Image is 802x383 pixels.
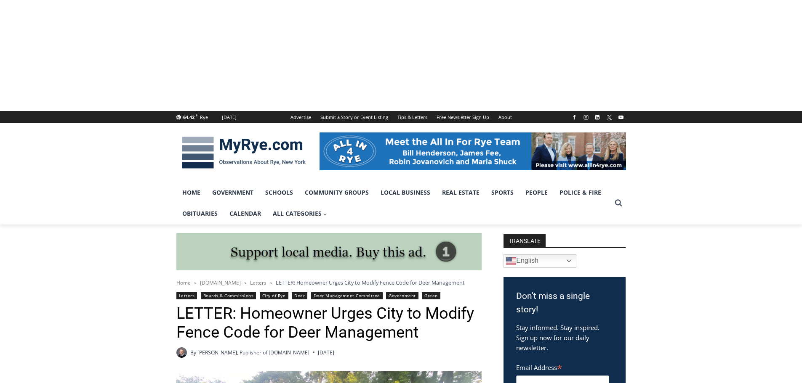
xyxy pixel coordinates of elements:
[375,182,436,203] a: Local Business
[581,112,591,122] a: Instagram
[176,182,206,203] a: Home
[200,279,241,286] a: [DOMAIN_NAME]
[197,349,309,356] a: [PERSON_NAME], Publisher of [DOMAIN_NAME]
[311,292,383,299] a: Deer Management Committee
[393,111,432,123] a: Tips & Letters
[432,111,494,123] a: Free Newsletter Sign Up
[183,114,195,120] span: 64.42
[320,132,626,170] img: All in for Rye
[516,359,609,374] label: Email Address
[386,292,418,299] a: Government
[520,182,554,203] a: People
[485,182,520,203] a: Sports
[611,195,626,211] button: View Search Form
[436,182,485,203] a: Real Estate
[176,233,482,271] img: support local media, buy this ad
[504,254,576,268] a: English
[206,182,259,203] a: Government
[316,111,393,123] a: Submit a Story or Event Listing
[516,322,613,353] p: Stay informed. Stay inspired. Sign up now for our daily newsletter.
[176,304,482,342] h1: LETTER: Homeowner Urges City to Modify Fence Code for Deer Management
[176,203,224,224] a: Obituaries
[494,111,517,123] a: About
[176,278,482,287] nav: Breadcrumbs
[318,349,334,357] time: [DATE]
[270,280,272,286] span: >
[604,112,614,122] a: X
[276,279,465,286] span: LETTER: Homeowner Urges City to Modify Fence Code for Deer Management
[273,209,328,218] span: All Categories
[176,182,611,225] nav: Primary Navigation
[201,292,256,299] a: Boards & Commissions
[504,234,546,247] strong: TRANSLATE
[200,114,208,121] div: Rye
[176,279,191,286] a: Home
[292,292,307,299] a: Deer
[286,111,517,123] nav: Secondary Navigation
[506,256,516,266] img: en
[250,279,266,286] a: Letters
[176,347,187,358] a: Author image
[554,182,607,203] a: Police & Fire
[516,290,613,316] h3: Don't miss a single story!
[224,203,267,224] a: Calendar
[196,113,197,117] span: F
[259,182,299,203] a: Schools
[592,112,602,122] a: Linkedin
[222,114,237,121] div: [DATE]
[244,280,247,286] span: >
[260,292,288,299] a: City of Rye
[194,280,197,286] span: >
[176,131,311,174] img: MyRye.com
[190,349,196,357] span: By
[286,111,316,123] a: Advertise
[299,182,375,203] a: Community Groups
[176,292,197,299] a: Letters
[422,292,440,299] a: Green
[616,112,626,122] a: YouTube
[267,203,333,224] a: All Categories
[569,112,579,122] a: Facebook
